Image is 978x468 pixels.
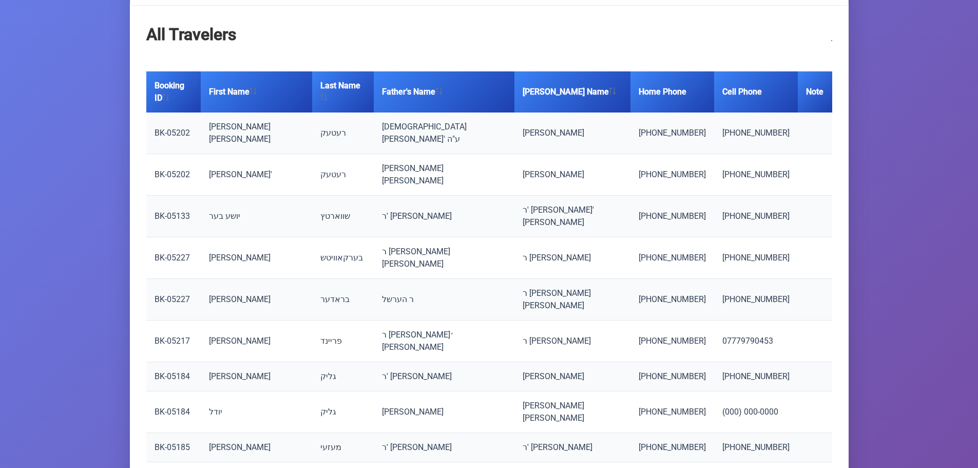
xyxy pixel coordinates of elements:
td: [PERSON_NAME] [201,279,312,321]
td: [PHONE_NUMBER] [630,433,714,462]
td: ר' [PERSON_NAME] [514,433,630,462]
td: רעטעק [312,113,374,154]
td: [PERSON_NAME] [PERSON_NAME] [514,391,630,433]
td: [PHONE_NUMBER] [630,196,714,237]
td: [PERSON_NAME] [PERSON_NAME] [201,113,312,154]
td: [PERSON_NAME] [201,362,312,391]
th: Last Name [312,71,374,113]
td: ר [PERSON_NAME] [PERSON_NAME] [514,279,630,321]
td: בראדער [312,279,374,321]
h2: All Travelers [146,22,236,47]
td: ר [PERSON_NAME] [514,321,630,362]
td: [PHONE_NUMBER] [714,433,798,462]
td: מעזעי [312,433,374,462]
a: BK-05202 [155,170,190,179]
a: BK-05217 [155,336,190,346]
td: ר הערשל [374,279,515,321]
td: [PHONE_NUMBER] [714,113,798,154]
a: BK-05184 [155,371,190,381]
td: ר' [PERSON_NAME] [374,196,515,237]
td: [PHONE_NUMBER] [714,362,798,391]
th: Note [798,71,832,113]
td: שווארטץ [312,196,374,237]
th: Cell Phone [714,71,798,113]
td: גליק [312,362,374,391]
a: BK-05184 [155,407,190,417]
td: יודל [201,391,312,433]
td: גליק [312,391,374,433]
td: [PERSON_NAME] [514,362,630,391]
td: ר' [PERSON_NAME] [374,362,515,391]
td: יושע בער [201,196,312,237]
td: 07779790453 [714,321,798,362]
td: [PERSON_NAME] [514,154,630,196]
th: Home Phone [630,71,714,113]
td: רעטעק [312,154,374,196]
td: [PHONE_NUMBER] [630,154,714,196]
td: בערקאוויטש [312,237,374,279]
a: BK-05202 [155,128,190,138]
th: [PERSON_NAME] Name [514,71,630,113]
td: [PHONE_NUMBER] [714,154,798,196]
td: ר' [PERSON_NAME]' [PERSON_NAME] [514,196,630,237]
a: BK-05227 [155,253,190,263]
td: ר [PERSON_NAME] [PERSON_NAME] [374,237,515,279]
td: [PHONE_NUMBER] [714,279,798,321]
td: [DEMOGRAPHIC_DATA][PERSON_NAME]' ע"ה [374,113,515,154]
td: ר' [PERSON_NAME] [374,433,515,462]
td: פריינד [312,321,374,362]
td: [PHONE_NUMBER] [630,321,714,362]
td: [PHONE_NUMBER] [630,362,714,391]
td: [PERSON_NAME]' [201,154,312,196]
a: BK-05133 [155,211,190,221]
td: [PERSON_NAME] [514,113,630,154]
td: [PHONE_NUMBER] [630,237,714,279]
th: First Name [201,71,312,113]
td: ר [PERSON_NAME]׳ [PERSON_NAME] [374,321,515,362]
td: [PERSON_NAME] [201,433,312,462]
td: [PERSON_NAME] [374,391,515,433]
td: [PHONE_NUMBER] [630,113,714,154]
td: [PHONE_NUMBER] [630,279,714,321]
th: Father's Name [374,71,515,113]
td: [PHONE_NUMBER] [714,237,798,279]
td: [PERSON_NAME] [PERSON_NAME] [374,154,515,196]
td: (000) 000-0000 [714,391,798,433]
a: BK-05227 [155,294,190,304]
td: [PHONE_NUMBER] [630,391,714,433]
a: BK-05185 [155,442,190,452]
td: [PERSON_NAME] [201,237,312,279]
td: [PERSON_NAME] [201,321,312,362]
td: ר [PERSON_NAME] [514,237,630,279]
td: [PHONE_NUMBER] [714,196,798,237]
th: Booking ID [146,71,201,113]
